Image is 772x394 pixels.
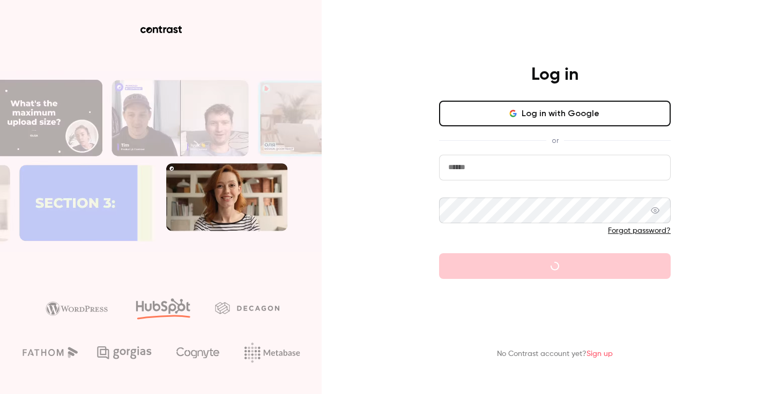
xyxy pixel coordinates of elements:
h4: Log in [531,64,578,86]
span: or [546,135,564,146]
a: Sign up [587,350,613,358]
p: No Contrast account yet? [497,348,613,360]
button: Log in with Google [439,101,671,126]
img: decagon [215,302,279,314]
a: Forgot password? [608,227,671,234]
